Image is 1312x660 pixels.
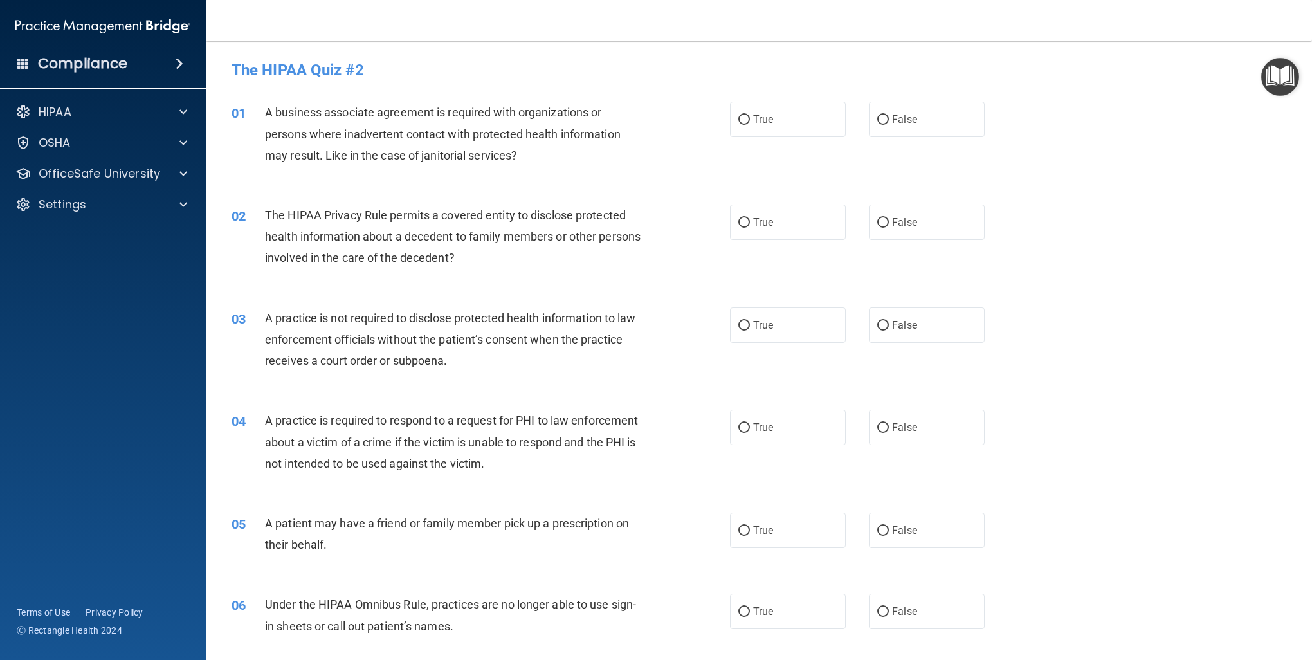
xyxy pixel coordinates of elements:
span: 02 [232,208,246,224]
h4: The HIPAA Quiz #2 [232,62,1286,78]
a: Privacy Policy [86,606,143,619]
span: 01 [232,105,246,121]
input: False [877,321,889,331]
a: Terms of Use [17,606,70,619]
span: True [753,319,773,331]
input: True [738,423,750,433]
input: False [877,218,889,228]
span: 04 [232,414,246,429]
input: False [877,526,889,536]
input: True [738,526,750,536]
input: False [877,607,889,617]
img: PMB logo [15,14,190,39]
span: 03 [232,311,246,327]
span: Ⓒ Rectangle Health 2024 [17,624,122,637]
span: A patient may have a friend or family member pick up a prescription on their behalf. [265,517,629,551]
span: A business associate agreement is required with organizations or persons where inadvertent contac... [265,105,621,161]
h4: Compliance [38,55,127,73]
p: OfficeSafe University [39,166,160,181]
span: True [753,113,773,125]
span: True [753,605,773,618]
a: Settings [15,197,187,212]
button: Open Resource Center [1261,58,1299,96]
span: True [753,524,773,536]
a: OSHA [15,135,187,151]
span: The HIPAA Privacy Rule permits a covered entity to disclose protected health information about a ... [265,208,641,264]
input: False [877,423,889,433]
span: Under the HIPAA Omnibus Rule, practices are no longer able to use sign-in sheets or call out pati... [265,598,636,632]
span: A practice is not required to disclose protected health information to law enforcement officials ... [265,311,635,367]
span: 06 [232,598,246,613]
span: False [892,216,917,228]
input: True [738,321,750,331]
span: False [892,421,917,434]
a: HIPAA [15,104,187,120]
span: False [892,113,917,125]
span: 05 [232,517,246,532]
p: OSHA [39,135,71,151]
span: False [892,524,917,536]
input: True [738,607,750,617]
input: False [877,115,889,125]
span: True [753,216,773,228]
span: False [892,605,917,618]
input: True [738,115,750,125]
span: False [892,319,917,331]
input: True [738,218,750,228]
a: OfficeSafe University [15,166,187,181]
p: Settings [39,197,86,212]
p: HIPAA [39,104,71,120]
span: True [753,421,773,434]
span: A practice is required to respond to a request for PHI to law enforcement about a victim of a cri... [265,414,638,470]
